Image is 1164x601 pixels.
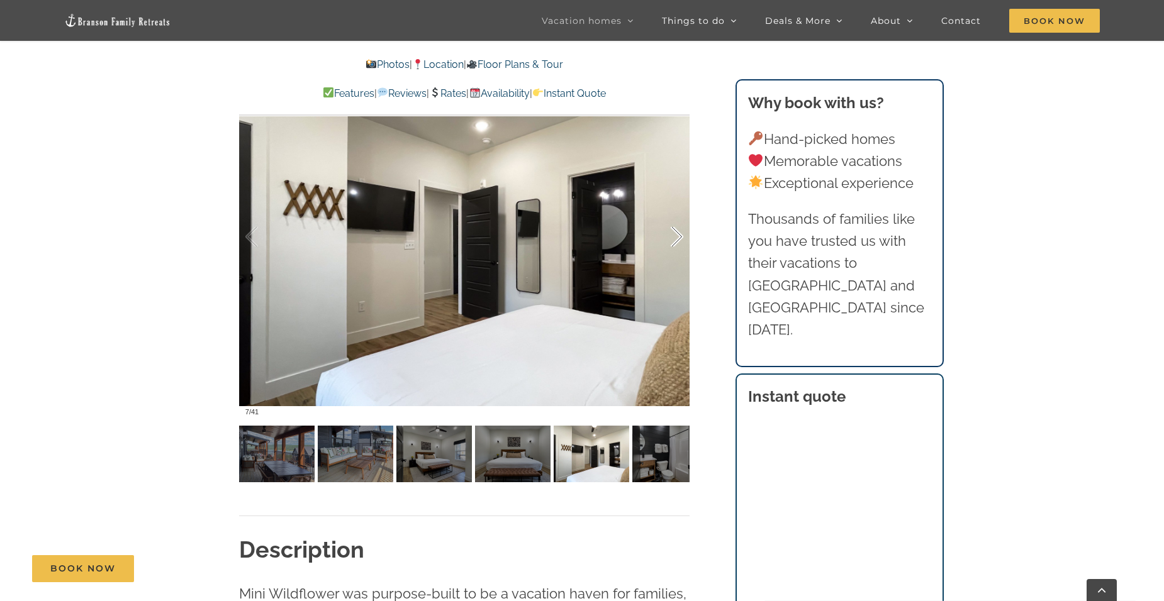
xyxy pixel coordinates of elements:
img: 👉 [533,87,543,97]
a: Instant Quote [532,87,606,99]
a: Reviews [377,87,427,99]
a: Photos [365,58,409,70]
img: 🌟 [749,175,763,189]
img: 💬 [378,87,388,97]
img: 📍 [413,59,423,69]
span: Things to do [662,16,725,25]
img: 05-Wildflower-Lodge-lake-view-vacation-rental-1103-scaled.jpg-nggid041544-ngg0dyn-120x90-00f0w010... [318,426,393,482]
span: Deals & More [765,16,831,25]
img: Branson Family Retreats Logo [64,13,171,28]
a: Floor Plans & Tour [466,58,563,70]
h3: Why book with us? [748,92,932,114]
a: Availability [469,87,529,99]
img: 06-Wildflower-Lodge-at-Table-Rock-Lake-Branson-Family-Retreats-vacation-home-rental-1143-scaled.j... [632,426,708,482]
strong: Description [239,536,364,563]
a: Book Now [32,555,134,582]
a: Features [323,87,374,99]
img: 05-Wildflower-Lodge-lake-view-vacation-rental-1102-scaled.jpg-nggid041543-ngg0dyn-120x90-00f0w010... [239,426,315,482]
p: Thousands of families like you have trusted us with their vacations to [GEOGRAPHIC_DATA] and [GEO... [748,208,932,341]
img: ✅ [323,87,333,97]
img: 06-Wildflower-Lodge-at-Table-Rock-Lake-Branson-Family-Retreats-vacation-home-rental-1140-scaled.j... [396,426,472,482]
p: | | | | [239,85,690,102]
strong: Instant quote [748,387,846,405]
span: Book Now [1009,9,1100,33]
span: About [871,16,901,25]
img: ❤️ [749,153,763,167]
img: 📸 [366,59,376,69]
img: 💲 [430,87,440,97]
span: Book Now [50,563,116,574]
p: Hand-picked homes Memorable vacations Exceptional experience [748,128,932,195]
span: Contact [941,16,981,25]
a: Location [412,58,464,70]
img: 06-Wildflower-Lodge-at-Table-Rock-Lake-Branson-Family-Retreats-vacation-home-rental-1142-scaled.j... [554,426,629,482]
img: 🔑 [749,131,763,145]
img: 06-Wildflower-Lodge-at-Table-Rock-Lake-Branson-Family-Retreats-vacation-home-rental-1141-scaled.j... [475,426,551,482]
img: 📆 [470,87,480,97]
span: Vacation homes [542,16,622,25]
p: | | [239,57,690,73]
img: 🎥 [467,59,477,69]
a: Rates [429,87,466,99]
